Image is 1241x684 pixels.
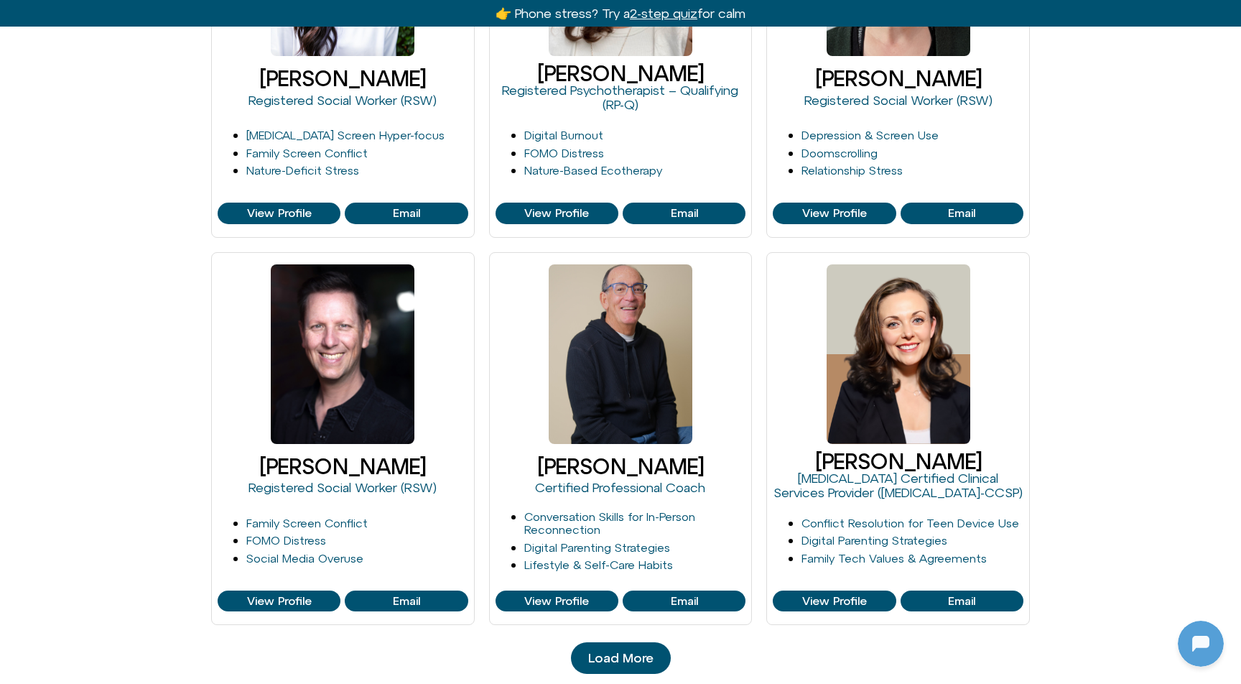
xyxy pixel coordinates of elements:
[345,591,468,612] a: View Profile of Larry Borins
[393,207,420,220] span: Email
[246,534,326,547] a: FOMO Distress
[246,458,269,481] svg: Voice Input Button
[247,595,312,608] span: View Profile
[524,164,662,177] a: Nature-Based Ecotherapy
[815,66,982,91] a: [PERSON_NAME]
[901,203,1023,224] a: View Profile of Jessie Kussin
[773,203,896,224] a: View Profile of Jessie Kussin
[42,9,220,28] h2: [DOMAIN_NAME]
[246,517,368,530] a: Family Screen Conflict
[4,125,24,145] img: N5FCcHC.png
[801,517,1019,530] a: Conflict Resolution for Teen Device Use
[801,534,947,547] a: Digital Parenting Strategies
[496,203,618,224] a: View Profile of Iris Glaser
[948,207,975,220] span: Email
[13,7,36,30] img: N5FCcHC.png
[537,61,704,85] a: [PERSON_NAME]
[259,454,426,479] a: [PERSON_NAME]
[251,6,275,31] svg: Close Chatbot Button
[41,274,256,343] p: Looks like you stepped away—no worries. Message me when you're ready. What feels like a good next...
[1178,621,1224,667] iframe: Botpress
[4,4,284,34] button: Expand Header Button
[630,6,697,21] u: 2-step quiz
[246,147,368,160] a: Family Screen Conflict
[125,374,163,391] p: [DATE]
[524,207,589,220] span: View Profile
[671,595,698,608] span: Email
[773,591,896,612] a: View Profile of Melina Viola
[801,552,987,565] a: Family Tech Values & Agreements
[571,642,671,674] a: Load More
[901,591,1023,612] a: View Profile of Melina Viola
[41,70,256,139] p: Good to see you. Phone focus time. Which moment [DATE] grabs your phone the most? Choose one: 1) ...
[226,6,251,31] svg: Restart Conversation Button
[815,449,982,473] a: [PERSON_NAME]
[496,6,745,21] a: 👉 Phone stress? Try a2-step quizfor calm
[524,558,673,571] a: Lifestyle & Self-Care Habits
[4,329,24,349] img: N5FCcHC.png
[248,93,437,108] a: Registered Social Worker (RSW)
[773,471,1023,500] a: [MEDICAL_DATA] Certified Clinical Services Provider ([MEDICAL_DATA]-CCSP)
[524,129,603,142] a: Digital Burnout
[218,203,340,224] a: View Profile of Harshi Sritharan
[524,541,670,554] a: Digital Parenting Strategies
[535,480,705,495] a: Certified Professional Coach
[218,591,340,612] a: View Profile of Larry Borins
[801,129,939,142] a: Depression & Screen Use
[623,203,745,224] a: View Profile of Iris Glaser
[671,207,698,220] span: Email
[259,66,426,91] a: [PERSON_NAME]
[246,164,359,177] a: Nature-Deficit Stress
[246,129,445,142] a: [MEDICAL_DATA] Screen Hyper-focus
[125,34,163,52] p: [DATE]
[588,651,654,665] span: Load More
[801,147,878,160] a: Doomscrolling
[502,83,738,112] a: Registered Psychotherapist – Qualifying (RP-Q)
[524,147,604,160] a: FOMO Distress
[948,595,975,608] span: Email
[4,236,24,256] img: N5FCcHC.png
[41,164,256,250] p: Makes sense — you want clarity. When do you reach for your phone most [DATE]? Choose one: 1) Morn...
[247,207,312,220] span: View Profile
[24,463,223,477] textarea: Message Input
[801,164,903,177] a: Relationship Stress
[393,595,420,608] span: Email
[537,454,704,479] a: [PERSON_NAME]
[524,510,695,537] a: Conversation Skills for In-Person Reconnection
[496,591,618,612] a: View Profile of Mark Diamond
[246,552,363,565] a: Social Media Overuse
[248,480,437,495] a: Registered Social Worker (RSW)
[802,207,867,220] span: View Profile
[524,595,589,608] span: View Profile
[623,591,745,612] a: View Profile of Mark Diamond
[345,203,468,224] a: View Profile of Harshi Sritharan
[804,93,993,108] a: Registered Social Worker (RSW)
[263,410,272,427] p: hi
[802,595,867,608] span: View Profile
